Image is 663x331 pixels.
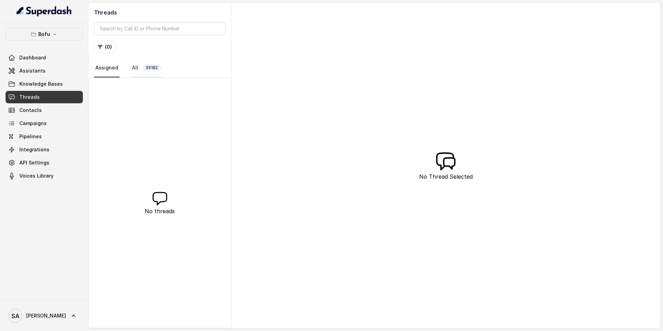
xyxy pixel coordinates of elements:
[94,41,116,53] button: (0)
[11,312,19,320] text: SA
[419,172,473,181] p: No Thread Selected
[6,130,83,143] a: Pipelines
[142,64,161,71] span: 35182
[6,157,83,169] a: API Settings
[19,94,40,101] span: Threads
[19,159,49,166] span: API Settings
[19,133,42,140] span: Pipelines
[19,107,42,114] span: Contacts
[131,59,163,77] a: All35182
[6,170,83,182] a: Voices Library
[19,67,46,74] span: Assistants
[19,54,46,61] span: Dashboard
[38,30,50,38] p: Bofu
[145,207,175,215] p: No threads
[6,117,83,130] a: Campaigns
[17,6,72,17] img: light.svg
[19,120,47,127] span: Campaigns
[94,59,119,77] a: Assigned
[19,172,54,179] span: Voices Library
[6,65,83,77] a: Assistants
[6,78,83,90] a: Knowledge Bases
[19,146,49,153] span: Integrations
[6,28,83,40] button: Bofu
[94,8,225,17] h2: Threads
[6,91,83,103] a: Threads
[94,59,225,77] nav: Tabs
[6,104,83,116] a: Contacts
[26,312,66,319] span: [PERSON_NAME]
[6,143,83,156] a: Integrations
[94,22,225,35] input: Search by Call ID or Phone Number
[6,306,83,325] a: [PERSON_NAME]
[19,81,63,87] span: Knowledge Bases
[6,51,83,64] a: Dashboard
